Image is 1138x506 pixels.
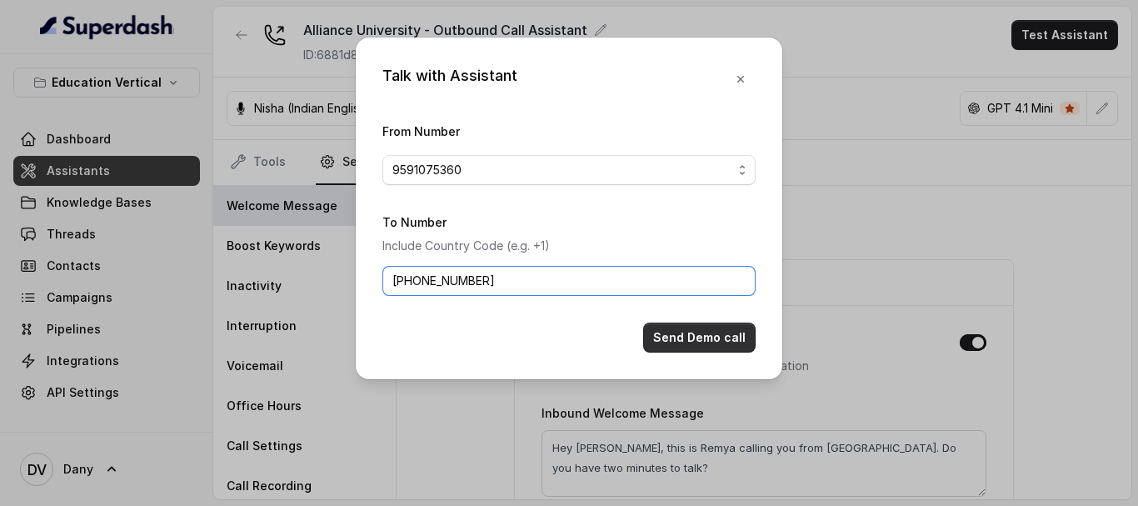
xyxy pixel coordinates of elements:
[382,215,447,229] label: To Number
[382,155,756,185] button: 9591075360
[382,64,517,94] div: Talk with Assistant
[382,124,460,138] label: From Number
[643,323,756,353] button: Send Demo call
[382,266,756,296] input: +1123456789
[382,236,756,256] p: Include Country Code (e.g. +1)
[392,160,732,180] span: 9591075360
